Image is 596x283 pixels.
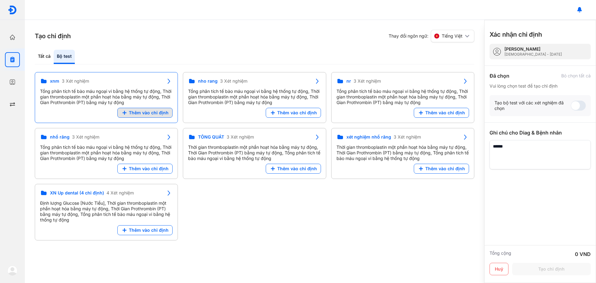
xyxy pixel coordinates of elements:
[336,89,469,105] div: Tổng phân tích tế bào máu ngoại vi bằng hệ thống tự động, Thời gian thromboplastin một phần hoạt ...
[117,164,173,174] button: Thêm vào chỉ định
[277,166,317,171] span: Thêm vào chỉ định
[106,190,134,196] span: 4 Xét nghiệm
[62,78,89,84] span: 3 Xét nghiệm
[220,78,247,84] span: 3 Xét nghiệm
[490,83,591,89] div: Vui lòng chọn test để tạo chỉ định
[414,164,469,174] button: Thêm vào chỉ định
[414,108,469,118] button: Thêm vào chỉ định
[425,110,465,116] span: Thêm vào chỉ định
[50,190,104,196] span: XN Up dental (4 chỉ định)
[117,225,173,235] button: Thêm vào chỉ định
[40,89,173,105] div: Tổng phân tích tế bào máu ngoại vi bằng hệ thống tự động, Thời gian thromboplastin một phần hoạt ...
[7,266,17,276] img: logo
[394,134,421,140] span: 3 Xét nghiệm
[346,134,391,140] span: xét nghiệm nhổ răng
[354,78,381,84] span: 3 Xét nghiệm
[227,134,254,140] span: 3 Xét nghiệm
[575,250,591,258] div: 0 VND
[188,144,321,161] div: Thời gian thromboplastin một phần hoạt hóa bằng máy tự động, Thời Gian Prothrombin (PT) bằng máy ...
[490,72,509,80] div: Đã chọn
[129,110,169,116] span: Thêm vào chỉ định
[266,108,321,118] button: Thêm vào chỉ định
[336,144,469,161] div: Thời gian thromboplastin một phần hoạt hóa bằng máy tự động, Thời Gian Prothrombin (PT) bằng máy ...
[490,250,511,258] div: Tổng cộng
[277,110,317,116] span: Thêm vào chỉ định
[198,78,218,84] span: nho rang
[50,134,70,140] span: nhổ răng
[117,108,173,118] button: Thêm vào chỉ định
[561,73,591,79] div: Bỏ chọn tất cả
[35,50,54,64] div: Tất cả
[512,263,591,275] button: Tạo chỉ định
[129,166,169,171] span: Thêm vào chỉ định
[494,100,571,111] div: Tạo bộ test với các xét nghiệm đã chọn
[490,30,542,39] h3: Xác nhận chỉ định
[490,263,508,275] button: Huỷ
[442,33,463,39] span: Tiếng Việt
[8,5,17,15] img: logo
[346,78,351,84] span: nr
[504,46,562,52] div: [PERSON_NAME]
[389,30,474,42] div: Thay đổi ngôn ngữ:
[266,164,321,174] button: Thêm vào chỉ định
[54,50,75,64] div: Bộ test
[188,89,321,105] div: Tổng phân tích tế bào máu ngoại vi bằng hệ thống tự động, Thời gian thromboplastin một phần hoạt ...
[504,52,562,57] div: [DEMOGRAPHIC_DATA] - [DATE]
[198,134,224,140] span: TỔNG QUÁT
[129,227,169,233] span: Thêm vào chỉ định
[490,129,591,136] div: Ghi chú cho Diag & Bệnh nhân
[50,78,59,84] span: xnm
[35,32,71,40] h3: Tạo chỉ định
[425,166,465,171] span: Thêm vào chỉ định
[72,134,99,140] span: 3 Xét nghiệm
[40,200,173,223] div: Định lượng Glucose [Nước Tiểu], Thời gian thromboplastin một phần hoạt hóa bằng máy tự động, Thời...
[40,144,173,161] div: Tổng phân tích tế bào máu ngoại vi bằng hệ thống tự động, Thời gian thromboplastin một phần hoạt ...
